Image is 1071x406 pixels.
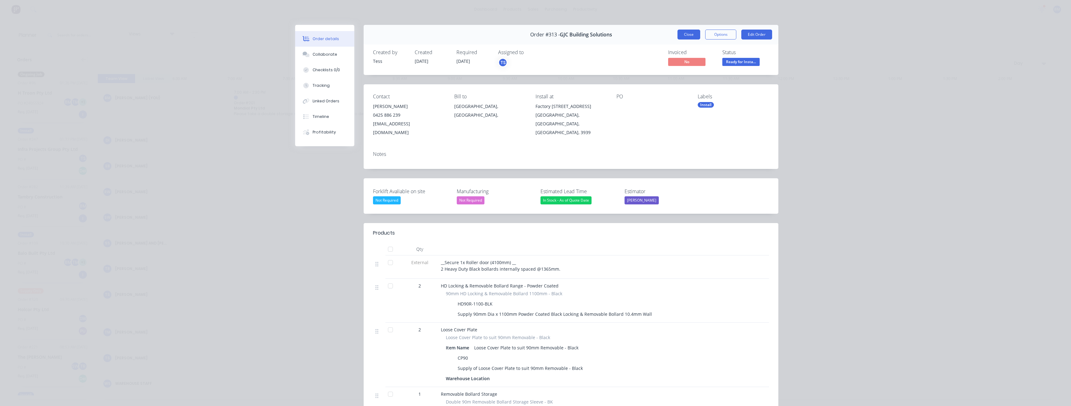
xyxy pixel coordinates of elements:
span: External [403,259,436,266]
label: Estimator [625,188,702,195]
label: Manufacturing [457,188,535,195]
div: [GEOGRAPHIC_DATA], [GEOGRAPHIC_DATA], [GEOGRAPHIC_DATA], 3939 [535,111,607,137]
div: Required [456,49,491,55]
button: Timeline [295,109,354,124]
div: Timeline [313,114,329,119]
div: Supply of Loose Cover Plate to suit 90mm Removable - Black [455,364,585,373]
div: Linked Orders [313,98,339,104]
div: Install [698,102,714,108]
button: Tracking [295,78,354,93]
div: Install at [535,94,607,100]
button: Order details [295,31,354,47]
button: Checklists 0/0 [295,62,354,78]
div: Collaborate [313,52,337,57]
div: HD90R-1100-BLK [455,299,495,308]
div: Tess [373,58,407,64]
span: HD Locking & Removable Bollard Range - Powder Coated [441,283,559,289]
div: [GEOGRAPHIC_DATA], [GEOGRAPHIC_DATA], [454,102,526,122]
button: Collaborate [295,47,354,62]
button: Linked Orders [295,93,354,109]
div: Products [373,229,395,237]
div: CP90 [455,353,470,362]
span: 90mm HD Locking & Removable Bollard 1100mm - Black [446,290,562,297]
div: Loose Cover Plate to suit 90mm Removable - Black [472,343,581,352]
span: Ready for Insta... [722,58,760,66]
div: Qty [401,243,438,255]
div: Warehouse Location [446,374,492,383]
div: Checklists 0/0 [313,67,340,73]
button: Options [705,30,736,40]
div: PO [616,94,688,100]
span: Loose Cover Plate [441,327,477,333]
span: Order #313 - [530,32,560,38]
div: Contact [373,94,444,100]
div: Created by [373,49,407,55]
span: Double 90m Removable Bollard Storage Sleeve - BK [446,399,553,405]
span: 2 [418,326,421,333]
label: Estimated Lead Time [540,188,618,195]
span: [DATE] [415,58,428,64]
span: Loose Cover Plate to suit 90mm Removable - Black [446,334,550,341]
span: __Secure 1x Roller door (4100mm) __ 2 Heavy Duty Black bollards internally spaced @1365mm. [441,259,560,272]
div: Not Required [457,196,484,204]
div: Not Required [373,196,401,204]
span: Removable Bollard Storage [441,391,497,397]
button: Profitability [295,124,354,140]
div: Invoiced [668,49,715,55]
div: Notes [373,151,769,157]
div: [EMAIL_ADDRESS][DOMAIN_NAME] [373,119,444,137]
span: GJC Building Solutions [560,32,612,38]
button: Close [677,30,700,40]
div: Bill to [454,94,526,100]
div: Item Name [446,343,472,352]
div: Order details [313,36,339,42]
div: [PERSON_NAME]0425 886 239[EMAIL_ADDRESS][DOMAIN_NAME] [373,102,444,137]
div: Labels [698,94,769,100]
div: [GEOGRAPHIC_DATA], [GEOGRAPHIC_DATA], [454,102,526,119]
div: [PERSON_NAME] [625,196,659,204]
div: Profitability [313,129,336,135]
div: Created [415,49,449,55]
div: Factory [STREET_ADDRESS] [535,102,607,111]
span: 1 [418,391,421,397]
span: No [668,58,705,66]
div: Supply 90mm Dia x 1100mm Powder Coated Black Locking & Removable Bollard 10.4mm Wall [455,310,654,319]
button: Edit Order [741,30,772,40]
label: Forklift Avaliable on site [373,188,451,195]
div: [PERSON_NAME] [373,102,444,111]
span: [DATE] [456,58,470,64]
div: In Stock - As of Quote Date [540,196,592,204]
button: TS [498,58,507,67]
div: Assigned to [498,49,560,55]
div: Factory [STREET_ADDRESS][GEOGRAPHIC_DATA], [GEOGRAPHIC_DATA], [GEOGRAPHIC_DATA], 3939 [535,102,607,137]
button: Ready for Insta... [722,58,760,67]
div: Status [722,49,769,55]
div: Tracking [313,83,330,88]
div: 0425 886 239 [373,111,444,119]
span: 2 [418,282,421,289]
